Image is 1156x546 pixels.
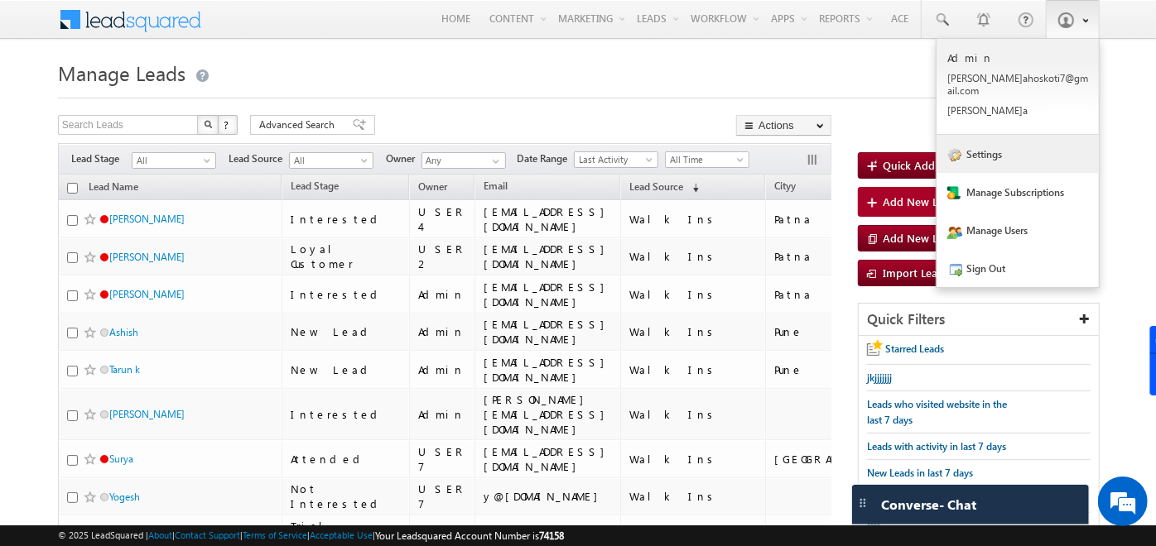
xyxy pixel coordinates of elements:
[418,287,467,302] div: Admin
[575,152,653,167] span: Last Activity
[666,152,744,167] span: All Time
[736,115,831,136] button: Actions
[109,326,138,338] a: Ashish
[418,481,467,511] div: USER 7
[109,408,185,420] a: [PERSON_NAME]
[947,50,1088,65] p: Admin
[774,180,796,192] span: Cityy
[539,529,564,542] span: 74158
[291,407,402,422] div: Interested
[67,183,78,194] input: Check all records
[272,8,311,48] div: Minimize live chat window
[204,120,212,128] img: Search
[774,362,896,377] div: Pune
[291,481,402,511] div: Not Interested
[937,39,1099,135] a: Admin [PERSON_NAME]ahoskoti7@gmail.com [PERSON_NAME]a
[229,151,289,166] span: Lead Source
[418,180,447,193] span: Owner
[686,181,699,194] span: (sorted descending)
[665,151,749,168] a: All Time
[859,304,1099,336] div: Quick Filters
[484,153,504,170] a: Show All Items
[937,211,1099,249] a: Manage Users
[418,204,467,234] div: USER 4
[109,213,185,225] a: [PERSON_NAME]
[629,180,683,193] span: Lead Source
[132,152,216,169] a: All
[484,317,613,347] div: [EMAIL_ADDRESS][DOMAIN_NAME]
[290,153,368,168] span: All
[947,104,1088,117] p: [PERSON_NAME] a
[484,280,613,309] div: [EMAIL_ADDRESS][DOMAIN_NAME]
[291,242,402,271] div: Loyal Customer
[774,287,896,302] div: Patna
[375,529,564,542] span: Your Leadsquared Account Number is
[629,362,758,377] div: Walk Ins
[418,324,467,339] div: Admin
[291,452,402,467] div: Attended
[484,489,613,504] div: y@[DOMAIN_NAME]
[774,452,896,467] div: [GEOGRAPHIC_DATA]
[867,467,973,479] span: New Leads in last 7 days
[629,287,758,302] div: Walk Ins
[132,153,211,168] span: All
[484,242,613,271] div: [EMAIL_ADDRESS][DOMAIN_NAME]
[574,151,658,168] a: Last Activity
[282,177,347,199] a: Lead Stage
[418,362,467,377] div: Admin
[291,180,339,192] span: Lead Stage
[867,398,1007,426] span: Leads who visited website in the last 7 days
[629,212,758,227] div: Walk Ins
[291,362,402,377] div: New Lead
[629,489,758,504] div: Walk Ins
[421,152,506,169] input: Type to Search
[386,151,421,166] span: Owner
[629,407,758,422] div: Walk Ins
[867,371,892,384] span: jkjjjjjjj
[291,324,402,339] div: New Lead
[109,251,185,263] a: [PERSON_NAME]
[947,72,1088,97] p: [PERSON_NAME] ahosk oti7@ gmail .com
[289,152,373,169] a: All
[310,529,373,540] a: Acceptable Use
[291,287,402,302] div: Interested
[418,407,467,422] div: Admin
[629,249,758,264] div: Walk Ins
[629,324,758,339] div: Walk Ins
[224,117,231,132] span: ?
[86,87,278,108] div: Chat with us now
[856,496,869,510] img: carter-drag
[418,444,467,474] div: USER 7
[766,177,804,199] a: Cityy
[883,194,956,208] span: Add New Lead
[58,528,564,544] span: © 2025 LeadSquared | | | | |
[80,178,147,199] a: Lead Name
[28,87,70,108] img: d_60004797649_company_0_60004797649
[475,177,516,199] a: Email
[774,212,896,227] div: Patna
[517,151,574,166] span: Date Range
[225,425,301,448] em: Start Chat
[629,452,758,467] div: Walk Ins
[867,440,1006,453] span: Leads with activity in last 7 days
[291,212,402,227] div: Interested
[883,266,944,280] span: Import Lead
[71,151,132,166] span: Lead Stage
[109,363,140,376] a: Tarun k
[148,529,172,540] a: About
[109,453,133,465] a: Surya
[175,529,240,540] a: Contact Support
[259,117,340,132] span: Advanced Search
[484,180,508,192] span: Email
[243,529,307,540] a: Terms of Service
[883,158,961,172] span: Quick Add Lead
[58,60,185,86] span: Manage Leads
[774,249,896,264] div: Patna
[484,355,613,385] div: [EMAIL_ADDRESS][DOMAIN_NAME]
[484,204,613,234] div: [EMAIL_ADDRESS][DOMAIN_NAME]
[218,115,238,135] button: ?
[883,231,956,245] span: Add New Lead
[484,444,613,474] div: [EMAIL_ADDRESS][DOMAIN_NAME]
[621,177,707,199] a: Lead Source (sorted descending)
[109,288,185,300] a: [PERSON_NAME]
